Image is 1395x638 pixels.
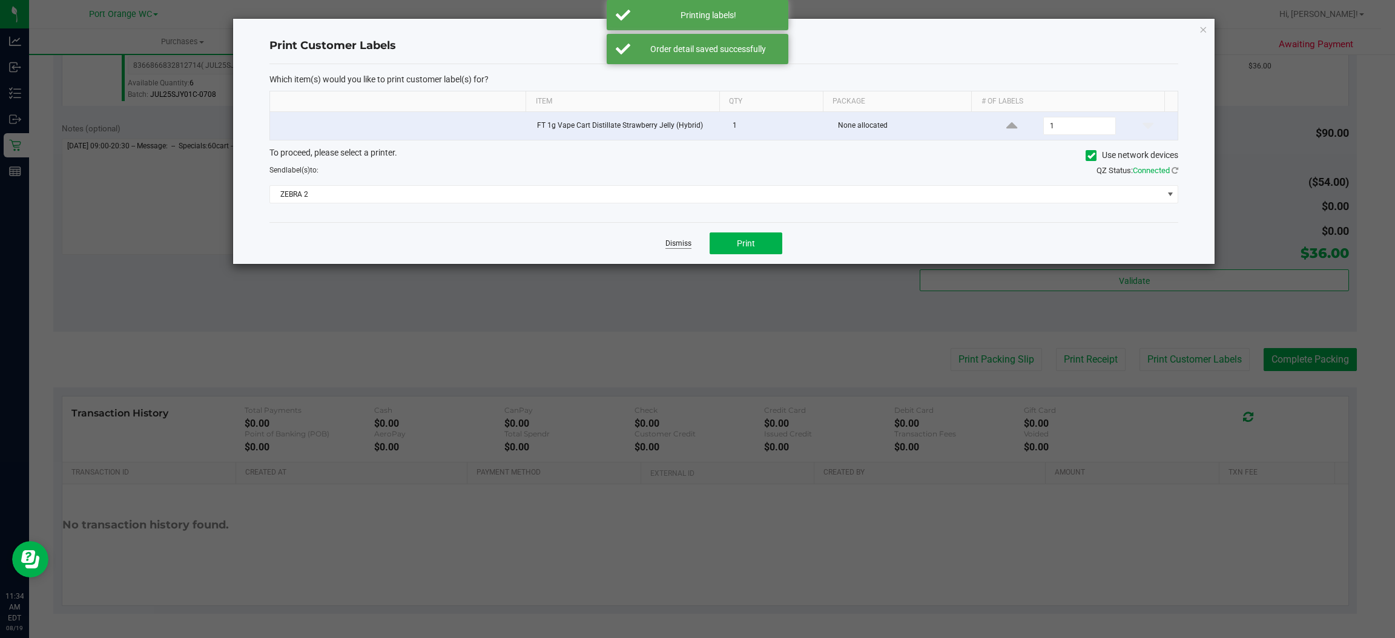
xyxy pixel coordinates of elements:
span: Connected [1133,166,1170,175]
td: FT 1g Vape Cart Distillate Strawberry Jelly (Hybrid) [530,112,726,140]
span: QZ Status: [1097,166,1178,175]
h4: Print Customer Labels [269,38,1178,54]
span: ZEBRA 2 [270,186,1162,203]
span: Print [737,238,755,248]
p: Which item(s) would you like to print customer label(s) for? [269,74,1178,85]
td: None allocated [831,112,981,140]
button: Print [710,232,782,254]
th: Qty [719,91,823,112]
div: Order detail saved successfully [637,43,779,55]
span: Send to: [269,166,318,174]
span: label(s) [286,166,310,174]
th: # of labels [971,91,1164,112]
td: 1 [725,112,831,140]
div: Printing labels! [637,9,779,21]
th: Item [526,91,719,112]
th: Package [823,91,971,112]
label: Use network devices [1086,149,1178,162]
div: To proceed, please select a printer. [260,146,1187,165]
a: Dismiss [665,238,691,249]
iframe: Resource center [12,541,48,577]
